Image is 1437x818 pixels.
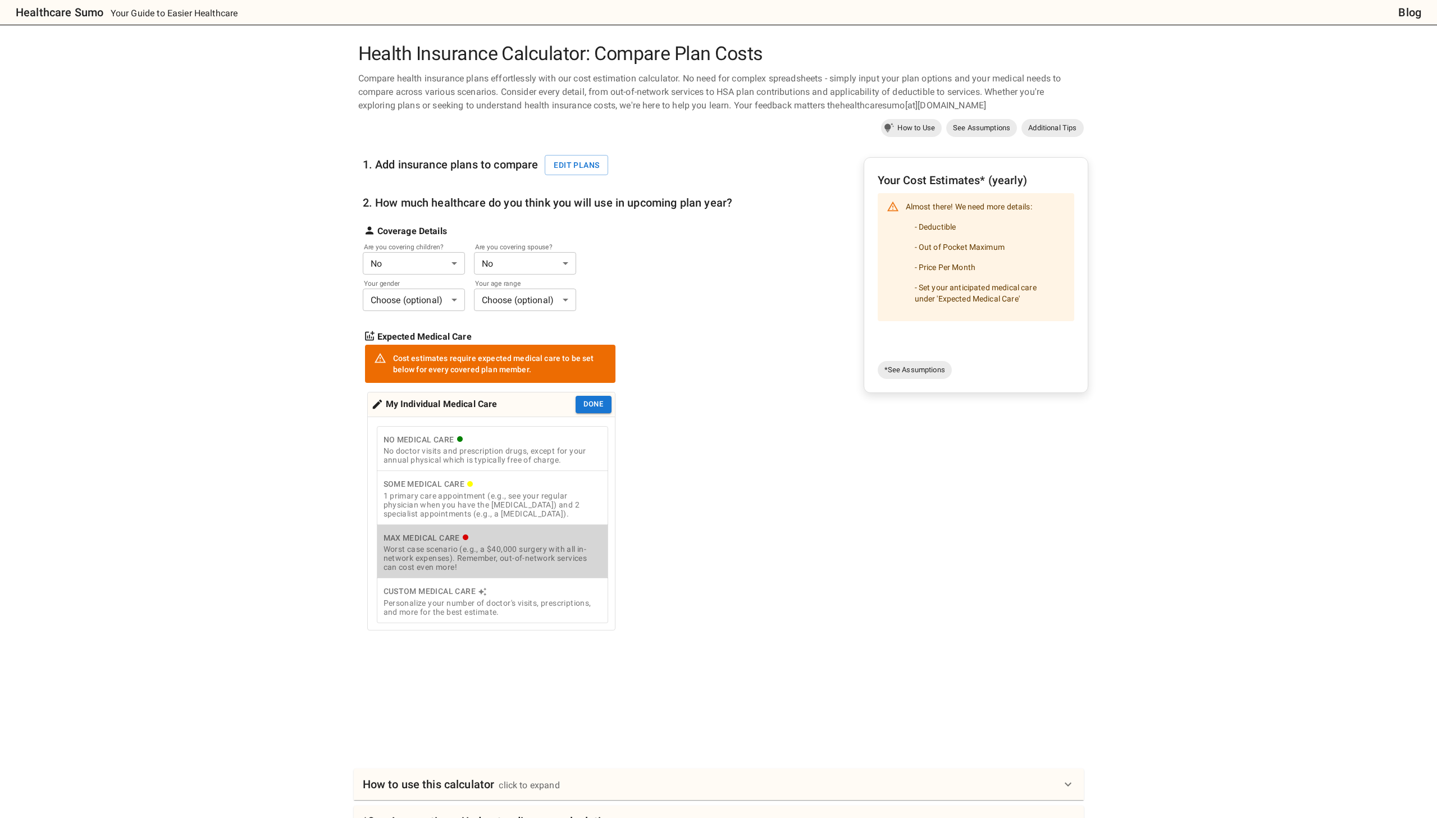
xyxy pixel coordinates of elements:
[384,477,601,491] div: Some Medical Care
[393,348,606,380] div: Cost estimates require expected medical care to be set below for every covered plan member.
[499,779,559,792] div: click to expand
[475,242,560,252] label: Are you covering spouse?
[354,43,1084,65] h1: Health Insurance Calculator: Compare Plan Costs
[354,769,1084,800] div: How to use this calculatorclick to expand
[377,426,608,623] div: cost type
[946,119,1017,137] a: See Assumptions
[906,257,1065,277] li: - Price Per Month
[878,171,1074,189] h6: Your Cost Estimates* (yearly)
[384,491,601,518] div: 1 primary care appointment (e.g., see your regular physician when you have the [MEDICAL_DATA]) an...
[363,194,733,212] h6: 2. How much healthcare do you think you will use in upcoming plan year?
[364,278,449,288] label: Your gender
[878,361,952,379] a: *See Assumptions
[363,155,615,176] h6: 1. Add insurance plans to compare
[377,330,472,344] strong: Expected Medical Care
[384,446,601,464] div: No doctor visits and prescription drugs, except for your annual physical which is typically free ...
[906,217,1065,237] li: - Deductible
[363,252,465,275] div: No
[384,598,601,616] div: Personalize your number of doctor's visits, prescriptions, and more for the best estimate.
[878,364,952,376] span: *See Assumptions
[377,470,608,525] button: Some Medical Care1 primary care appointment (e.g., see your regular physician when you have the [...
[384,531,601,545] div: Max Medical Care
[377,524,608,579] button: Max Medical CareWorst case scenario (e.g., a $40,000 surgery with all in-network expenses). Remem...
[384,584,601,598] div: Custom Medical Care
[881,119,942,137] a: How to Use
[576,396,612,413] button: Done
[946,122,1017,134] span: See Assumptions
[384,545,601,572] div: Worst case scenario (e.g., a $40,000 surgery with all in-network expenses). Remember, out-of-netw...
[906,277,1065,309] li: - Set your anticipated medical care under 'Expected Medical Care'
[377,426,608,472] button: No Medical CareNo doctor visits and prescription drugs, except for your annual physical which is ...
[377,225,447,238] strong: Coverage Details
[1021,122,1083,134] span: Additional Tips
[1398,3,1421,21] a: Blog
[906,237,1065,257] li: - Out of Pocket Maximum
[474,252,576,275] div: No
[545,155,608,176] button: Edit plans
[363,289,465,311] div: Choose (optional)
[7,3,103,21] a: Healthcare Sumo
[475,278,560,288] label: Your age range
[364,242,449,252] label: Are you covering children?
[377,578,608,623] button: Custom Medical CarePersonalize your number of doctor's visits, prescriptions, and more for the be...
[1021,119,1083,137] a: Additional Tips
[16,3,103,21] h6: Healthcare Sumo
[474,289,576,311] div: Choose (optional)
[363,775,495,793] h6: How to use this calculator
[384,433,601,447] div: No Medical Care
[891,122,942,134] span: How to Use
[906,196,1065,318] div: Almost there! We need more details:
[111,7,238,20] p: Your Guide to Easier Healthcare
[371,396,498,413] div: My Individual Medical Care
[354,72,1084,112] div: Compare health insurance plans effortlessly with our cost estimation calculator. No need for comp...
